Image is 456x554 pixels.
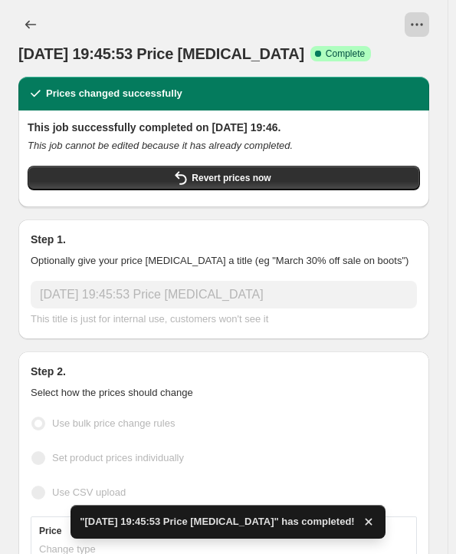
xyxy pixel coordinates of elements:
[52,486,126,498] span: Use CSV upload
[80,514,354,529] span: "[DATE] 19:45:53 Price [MEDICAL_DATA]" has completed!
[28,166,420,190] button: Revert prices now
[52,417,175,429] span: Use bulk price change rules
[31,385,417,401] p: Select how the prices should change
[31,232,417,247] h2: Step 1.
[18,12,43,37] button: Price change jobs
[31,313,268,325] span: This title is just for internal use, customers won't see it
[28,140,293,151] i: This job cannot be edited because it has already completed.
[52,452,184,463] span: Set product prices individually
[326,48,365,60] span: Complete
[18,45,304,62] span: [DATE] 19:45:53 Price [MEDICAL_DATA]
[192,172,271,184] span: Revert prices now
[31,364,417,379] h2: Step 2.
[28,120,420,135] h2: This job successfully completed on [DATE] 19:46.
[46,86,182,101] h2: Prices changed successfully
[405,12,429,37] button: View actions for 4. Okt. 2025, 19:45:53 Price change job
[39,525,61,537] h3: Price
[31,281,417,308] input: 30% off holiday sale
[31,253,417,269] p: Optionally give your price [MEDICAL_DATA] a title (eg "March 30% off sale on boots")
